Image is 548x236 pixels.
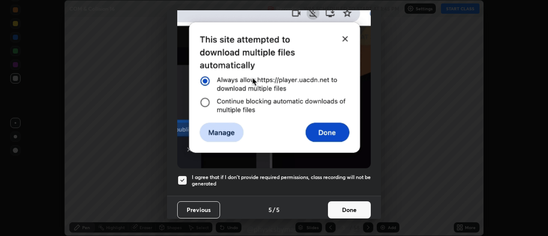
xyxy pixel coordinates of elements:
[268,205,272,214] h4: 5
[328,201,371,218] button: Done
[177,201,220,218] button: Previous
[273,205,275,214] h4: /
[192,174,371,187] h5: I agree that if I don't provide required permissions, class recording will not be generated
[276,205,280,214] h4: 5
